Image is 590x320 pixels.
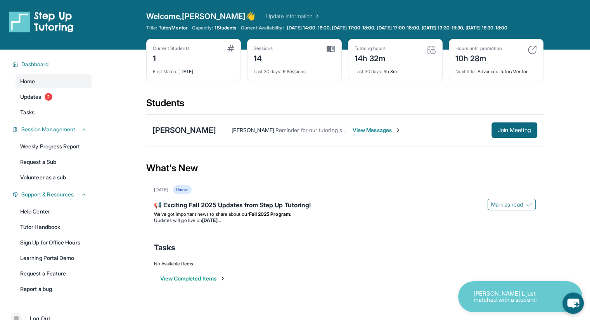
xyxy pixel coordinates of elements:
img: logo [9,11,74,33]
span: View Messages [353,126,401,134]
a: Request a Sub [16,155,92,169]
a: Help Center [16,205,92,218]
span: Capacity: [192,25,213,31]
button: Join Meeting [491,122,537,138]
a: Report a bug [16,282,92,296]
a: Home [16,74,92,88]
a: Learning Portal Demo [16,251,92,265]
span: Tutor/Mentor [159,25,187,31]
a: Sign Up for Office Hours [16,236,92,249]
span: [PERSON_NAME] : [232,127,275,133]
span: Tasks [20,108,35,116]
img: card [427,45,436,55]
span: Dashboard [21,60,49,68]
div: 14 [254,52,273,64]
strong: Fall 2025 Program: [249,211,291,217]
span: Support & Resources [21,191,74,198]
span: Session Management [21,126,75,133]
div: Current Students [153,45,190,52]
div: Students [146,97,543,114]
span: Mark as read [491,201,523,208]
a: Request a Feature [16,267,92,280]
div: 9 Sessions [254,64,335,75]
a: Volunteer as a sub [16,170,92,184]
span: Welcome, [PERSON_NAME] 👋 [146,11,256,22]
div: 10h 28m [455,52,502,64]
span: First Match : [153,69,178,74]
div: Unread [173,185,192,194]
div: [DATE] [153,64,234,75]
span: Home [20,77,35,85]
span: Next title : [455,69,476,74]
button: Support & Resources [18,191,87,198]
span: [DATE] 14:00-16:00, [DATE] 17:00-18:00, [DATE] 17:00-18:00, [DATE] 13:30-15:30, [DATE] 16:30-18:00 [287,25,508,31]
span: Reminder for our tutoring session [DATE] at 5:00pm PST! [275,127,417,133]
a: Updates2 [16,90,92,104]
div: [DATE] [154,187,168,193]
span: Tasks [154,242,175,253]
a: Tasks [16,105,92,119]
div: What's New [146,151,543,185]
span: We’ve got important news to share about our [154,211,249,217]
div: 📢 Exciting Fall 2025 Updates from Step Up Tutoring! [154,200,536,211]
img: Chevron Right [313,12,320,20]
span: Join Meeting [498,128,531,132]
span: 2 [45,93,52,101]
button: chat-button [562,292,584,314]
button: View Completed Items [160,275,226,282]
button: Mark as read [488,199,536,210]
span: Updates [20,93,42,101]
div: 14h 32m [355,52,386,64]
div: Hours until promotion [455,45,502,52]
div: 1 [153,52,190,64]
span: 1 Students [215,25,236,31]
img: Chevron-Right [395,127,401,133]
div: Sessions [254,45,273,52]
div: Tutoring hours [355,45,386,52]
div: [PERSON_NAME] [152,125,216,136]
li: Updates will go live on [154,217,536,224]
p: [PERSON_NAME] L just matched with a student! [474,291,551,303]
div: No Available Items [154,261,536,267]
span: Last 30 days : [355,69,382,74]
button: Dashboard [18,60,87,68]
img: card [227,45,234,52]
img: Mark as read [526,201,532,208]
strong: [DATE] [202,217,220,223]
span: Title: [146,25,157,31]
img: card [528,45,537,55]
a: [DATE] 14:00-16:00, [DATE] 17:00-18:00, [DATE] 17:00-18:00, [DATE] 13:30-15:30, [DATE] 16:30-18:00 [285,25,509,31]
a: Tutor Handbook [16,220,92,234]
a: Weekly Progress Report [16,139,92,153]
a: Update Information [266,12,320,20]
span: Current Availability: [241,25,284,31]
button: Session Management [18,126,87,133]
div: 9h 8m [355,64,436,75]
img: card [327,45,335,52]
span: Last 30 days : [254,69,282,74]
div: Advanced Tutor/Mentor [455,64,537,75]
